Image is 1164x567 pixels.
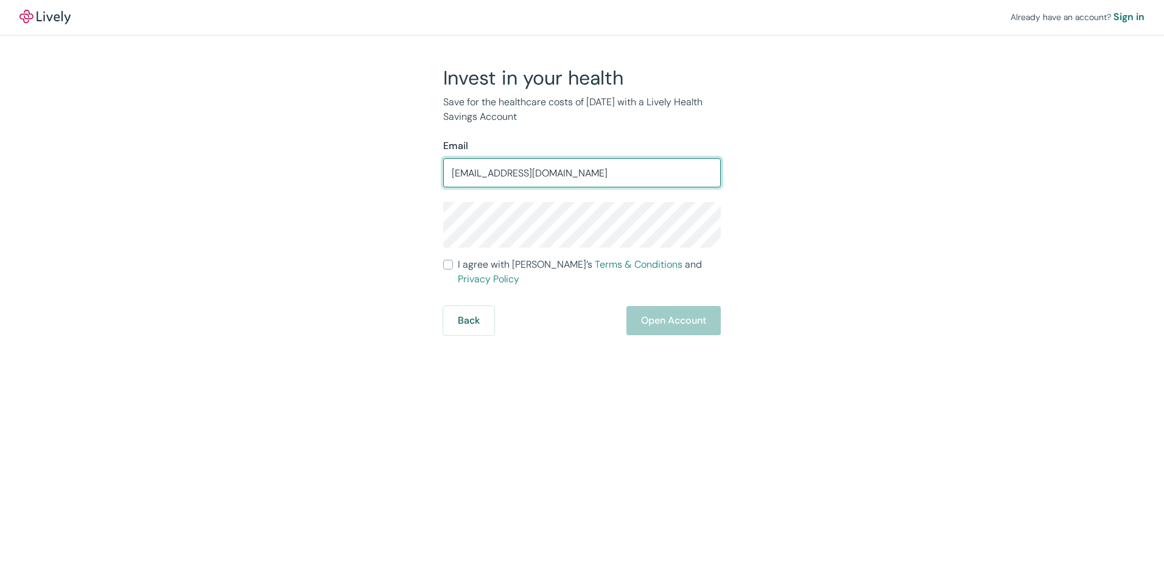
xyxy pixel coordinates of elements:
p: Save for the healthcare costs of [DATE] with a Lively Health Savings Account [443,95,721,124]
label: Email [443,139,468,153]
h2: Invest in your health [443,66,721,90]
a: LivelyLively [19,10,71,24]
div: Already have an account? [1011,10,1145,24]
a: Privacy Policy [458,273,519,285]
img: Lively [19,10,71,24]
a: Terms & Conditions [595,258,682,271]
a: Sign in [1113,10,1145,24]
button: Back [443,306,494,335]
span: I agree with [PERSON_NAME]’s and [458,257,721,287]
